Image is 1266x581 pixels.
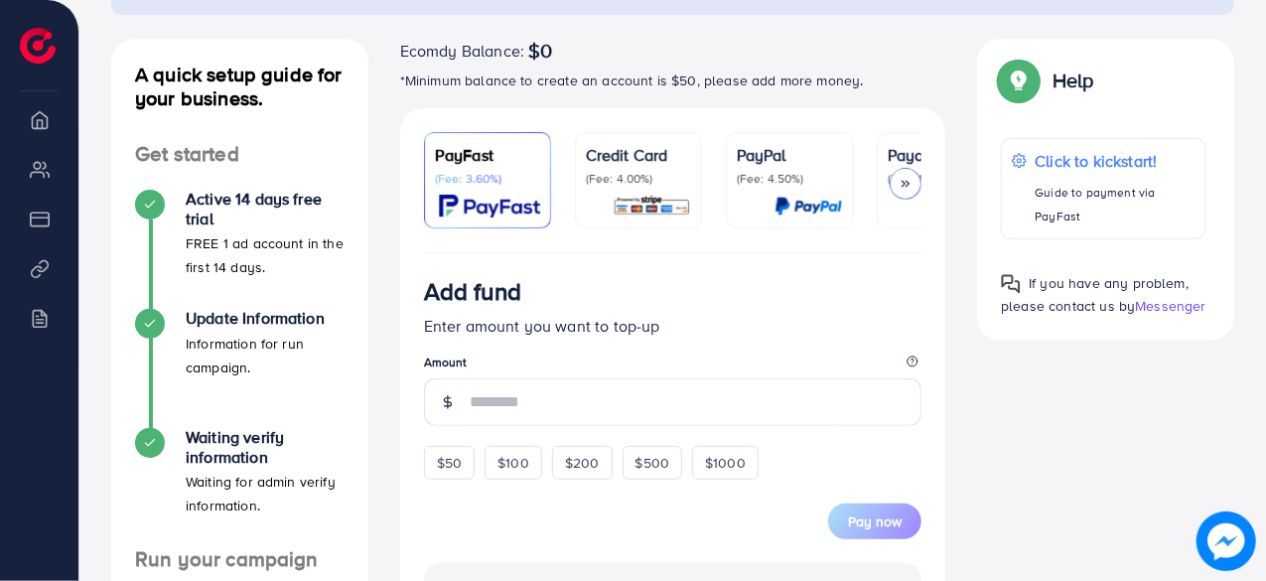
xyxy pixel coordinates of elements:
span: $50 [437,453,462,473]
p: FREE 1 ad account in the first 14 days. [186,231,345,279]
p: Waiting for admin verify information. [186,470,345,517]
li: Waiting verify information [111,428,368,547]
img: card [439,195,540,218]
span: If you have any problem, please contact us by [1001,273,1189,316]
p: (Fee: 1.00%) [888,171,993,187]
h3: Add fund [424,277,521,306]
legend: Amount [424,354,922,378]
h4: Active 14 days free trial [186,190,345,227]
p: PayPal [737,143,842,167]
p: Enter amount you want to top-up [424,314,922,338]
p: Credit Card [586,143,691,167]
p: Information for run campaign. [186,332,345,379]
h4: Waiting verify information [186,428,345,466]
span: Pay now [848,511,902,531]
li: Active 14 days free trial [111,190,368,309]
p: *Minimum balance to create an account is $50, please add more money. [400,69,946,92]
p: Payoneer [888,143,993,167]
img: logo [20,28,56,64]
img: card [774,195,842,218]
p: PayFast [435,143,540,167]
h4: Update Information [186,309,345,328]
img: image [1196,511,1256,571]
span: Ecomdy Balance: [400,39,524,63]
p: Click to kickstart! [1035,149,1196,173]
span: $0 [528,39,552,63]
p: (Fee: 4.00%) [586,171,691,187]
span: $100 [497,453,529,473]
img: card [613,195,691,218]
p: (Fee: 3.60%) [435,171,540,187]
span: $200 [565,453,600,473]
p: Help [1053,69,1094,92]
h4: A quick setup guide for your business. [111,63,368,110]
li: Update Information [111,309,368,428]
img: Popup guide [1001,274,1021,294]
p: (Fee: 4.50%) [737,171,842,187]
h4: Run your campaign [111,547,368,572]
p: Guide to payment via PayFast [1035,181,1196,228]
span: $500 [635,453,670,473]
span: Messenger [1135,296,1205,316]
h4: Get started [111,142,368,167]
span: $1000 [705,453,746,473]
button: Pay now [828,504,921,539]
img: Popup guide [1001,63,1037,98]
